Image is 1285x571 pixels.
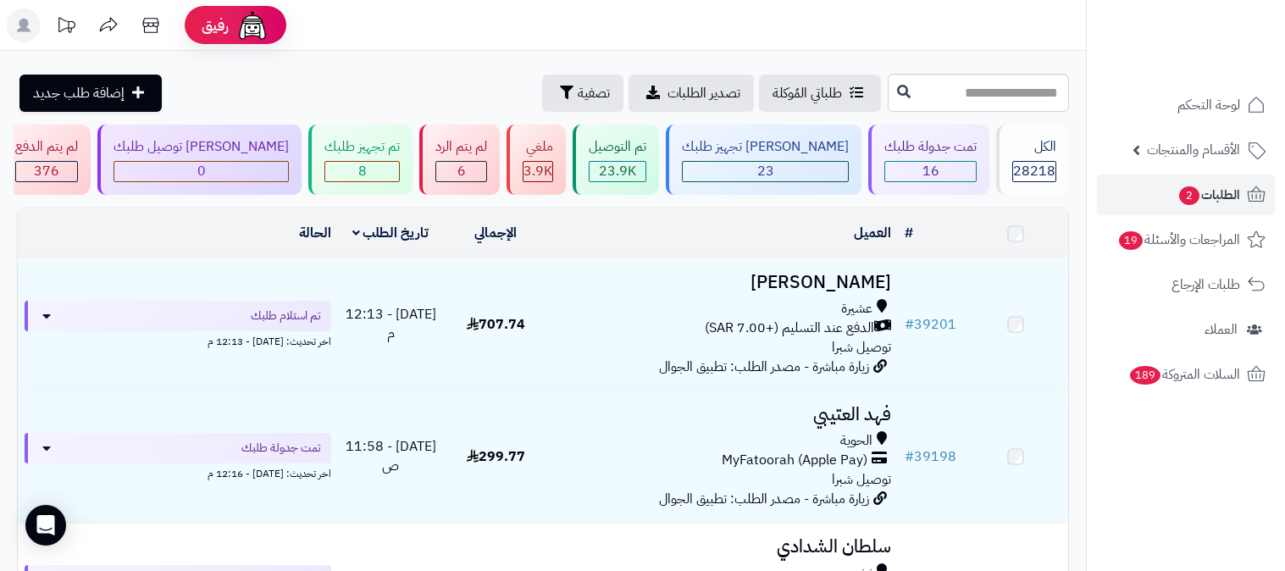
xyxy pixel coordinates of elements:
[1013,161,1055,181] span: 28218
[457,161,466,181] span: 6
[667,83,740,103] span: تصدير الطلبات
[662,125,865,195] a: [PERSON_NAME] تجهيز طلبك 23
[840,431,872,451] span: الحوية
[590,162,645,181] div: 23920
[324,137,400,157] div: تم تجهيز طلبك
[1170,35,1269,70] img: logo-2.png
[523,162,552,181] div: 3868
[659,489,869,509] span: زيارة مباشرة - مصدر الطلب: تطبيق الجوال
[1097,264,1275,305] a: طلبات الإرجاع
[841,299,872,319] span: عشيرة
[202,15,229,36] span: رفيق
[1097,175,1275,215] a: الطلبات2
[589,137,646,157] div: تم التوصيل
[1097,354,1275,395] a: السلات المتروكة189
[683,162,848,181] div: 23
[15,137,78,157] div: لم يتم الدفع
[25,505,66,546] div: Open Intercom Messenger
[416,125,503,195] a: لم يتم الرد 6
[325,162,399,181] div: 8
[474,223,517,243] a: الإجمالي
[682,137,849,157] div: [PERSON_NAME] تجهيز طلبك
[1118,231,1143,251] span: 19
[305,125,416,195] a: تم تجهيز طلبك 8
[905,446,914,467] span: #
[94,125,305,195] a: [PERSON_NAME] توصيل طلبك 0
[436,162,486,181] div: 6
[1205,318,1238,341] span: العملاء
[722,451,867,470] span: MyFatoorah (Apple Pay)
[33,83,125,103] span: إضافة طلب جديد
[467,314,525,335] span: 707.74
[1097,309,1275,350] a: العملاء
[251,308,321,324] span: تم استلام طلبك
[523,137,553,157] div: ملغي
[523,161,552,181] span: 3.9K
[352,223,429,243] a: تاريخ الطلب
[905,314,914,335] span: #
[555,537,891,557] h3: سلطان الشدادي
[629,75,754,112] a: تصدير الطلبات
[435,137,487,157] div: لم يتم الرد
[854,223,891,243] a: العميل
[1171,273,1240,297] span: طلبات الإرجاع
[555,273,891,292] h3: [PERSON_NAME]
[25,331,331,349] div: اخر تحديث: [DATE] - 12:13 م
[993,125,1072,195] a: الكل28218
[1129,366,1161,385] span: 189
[865,125,993,195] a: تمت جدولة طلبك 16
[884,137,977,157] div: تمت جدولة طلبك
[569,125,662,195] a: تم التوصيل 23.9K
[773,83,842,103] span: طلباتي المُوكلة
[922,161,939,181] span: 16
[25,463,331,481] div: اخر تحديث: [DATE] - 12:16 م
[235,8,269,42] img: ai-face.png
[659,357,869,377] span: زيارة مباشرة - مصدر الطلب: تطبيق الجوال
[34,161,59,181] span: 376
[578,83,610,103] span: تصفية
[832,337,891,358] span: توصيل شبرا
[16,162,77,181] div: 376
[1177,93,1240,117] span: لوحة التحكم
[1147,138,1240,162] span: الأقسام والمنتجات
[1128,363,1240,386] span: السلات المتروكة
[114,137,289,157] div: [PERSON_NAME] توصيل طلبك
[1117,228,1240,252] span: المراجعات والأسئلة
[299,223,331,243] a: الحالة
[757,161,774,181] span: 23
[1097,85,1275,125] a: لوحة التحكم
[905,223,913,243] a: #
[759,75,881,112] a: طلباتي المُوكلة
[885,162,976,181] div: 16
[1097,219,1275,260] a: المراجعات والأسئلة19
[1178,186,1199,206] span: 2
[555,405,891,424] h3: فهد العتيبي
[1177,183,1240,207] span: الطلبات
[45,8,87,47] a: تحديثات المنصة
[905,446,956,467] a: #39198
[197,161,206,181] span: 0
[467,446,525,467] span: 299.77
[905,314,956,335] a: #39201
[705,319,874,338] span: الدفع عند التسليم (+7.00 SAR)
[1012,137,1056,157] div: الكل
[346,436,436,476] span: [DATE] - 11:58 ص
[241,440,321,457] span: تمت جدولة طلبك
[832,469,891,490] span: توصيل شبرا
[542,75,623,112] button: تصفية
[358,161,367,181] span: 8
[114,162,288,181] div: 0
[599,161,636,181] span: 23.9K
[503,125,569,195] a: ملغي 3.9K
[346,304,436,344] span: [DATE] - 12:13 م
[19,75,162,112] a: إضافة طلب جديد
